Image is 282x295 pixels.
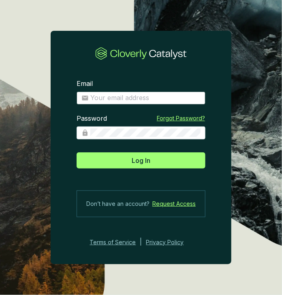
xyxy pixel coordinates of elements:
[77,152,205,169] button: Log In
[90,128,201,137] input: Password
[152,199,196,209] a: Request Access
[77,79,93,88] label: Email
[90,94,201,103] input: Email
[140,237,142,247] div: |
[86,199,150,209] span: Don’t have an account?
[157,114,205,122] a: Forgot Password?
[146,237,195,247] a: Privacy Policy
[77,114,107,123] label: Password
[132,156,150,165] span: Log In
[88,237,136,247] a: Terms of Service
